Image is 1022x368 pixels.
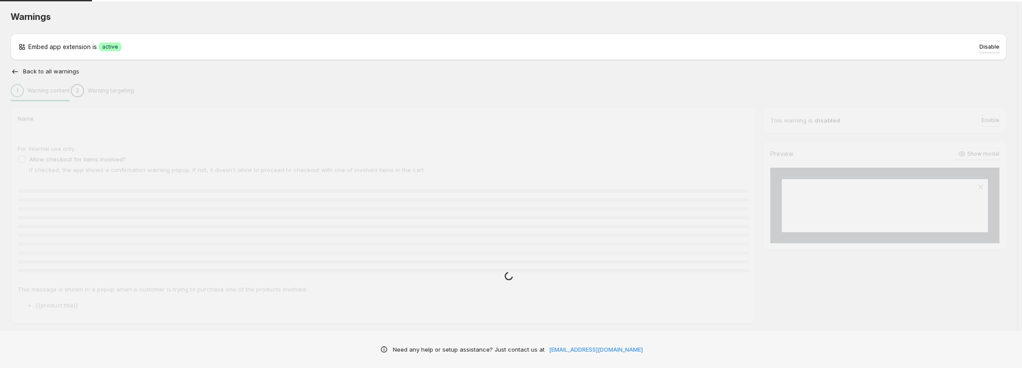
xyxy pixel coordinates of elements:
button: Disable [980,41,999,53]
span: Warnings [11,11,50,22]
span: active [102,43,118,50]
p: Embed app extension is [28,42,97,51]
a: [EMAIL_ADDRESS][DOMAIN_NAME] [549,345,643,354]
span: Disable [980,43,999,50]
h2: Back to all warnings [23,68,79,75]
